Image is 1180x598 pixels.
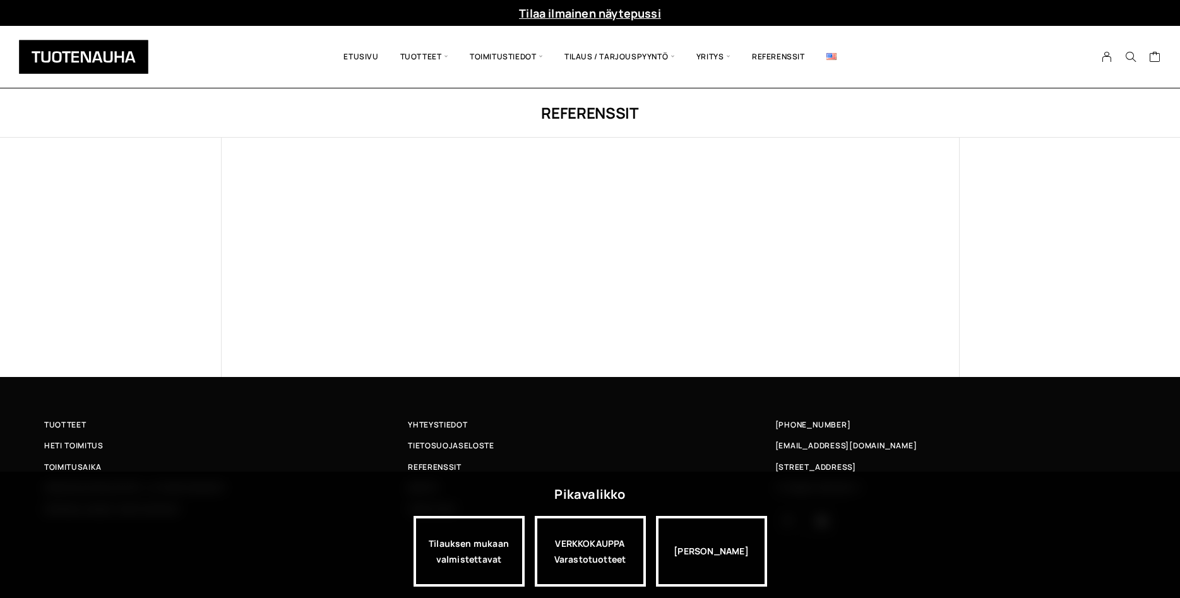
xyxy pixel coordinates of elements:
a: Tilaa ilmainen näytepussi [519,6,661,21]
div: [PERSON_NAME] [656,516,767,587]
button: Search [1119,51,1143,63]
div: VERKKOKAUPPA Varastotuotteet [535,516,646,587]
a: Referenssit [408,460,772,474]
a: Etusivu [333,35,389,78]
a: Toimitusaika [44,460,408,474]
a: My Account [1095,51,1119,63]
a: Heti toimitus [44,439,408,452]
a: Yhteystiedot [408,418,772,431]
span: Tilaus / Tarjouspyyntö [554,35,686,78]
span: Heti toimitus [44,439,104,452]
h1: Referenssit [221,102,960,123]
span: Referenssit [408,460,461,474]
span: Toimitustiedot [459,35,554,78]
span: [STREET_ADDRESS] [775,460,856,474]
a: [PHONE_NUMBER] [775,418,851,431]
a: Cart [1149,51,1161,66]
span: Tuotteet [390,35,459,78]
a: Tuotteet [44,418,408,431]
div: Pikavalikko [554,483,625,506]
img: English [826,53,837,60]
a: VERKKOKAUPPAVarastotuotteet [535,516,646,587]
a: Referenssit [741,35,816,78]
a: [EMAIL_ADDRESS][DOMAIN_NAME] [775,439,917,452]
img: Tuotenauha Oy [19,40,148,74]
a: Tietosuojaseloste [408,439,772,452]
span: Tietosuojaseloste [408,439,494,452]
span: Yhteystiedot [408,418,467,431]
span: Tuotteet [44,418,86,431]
span: Yritys [686,35,741,78]
a: Tilauksen mukaan valmistettavat [414,516,525,587]
span: Toimitusaika [44,460,102,474]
